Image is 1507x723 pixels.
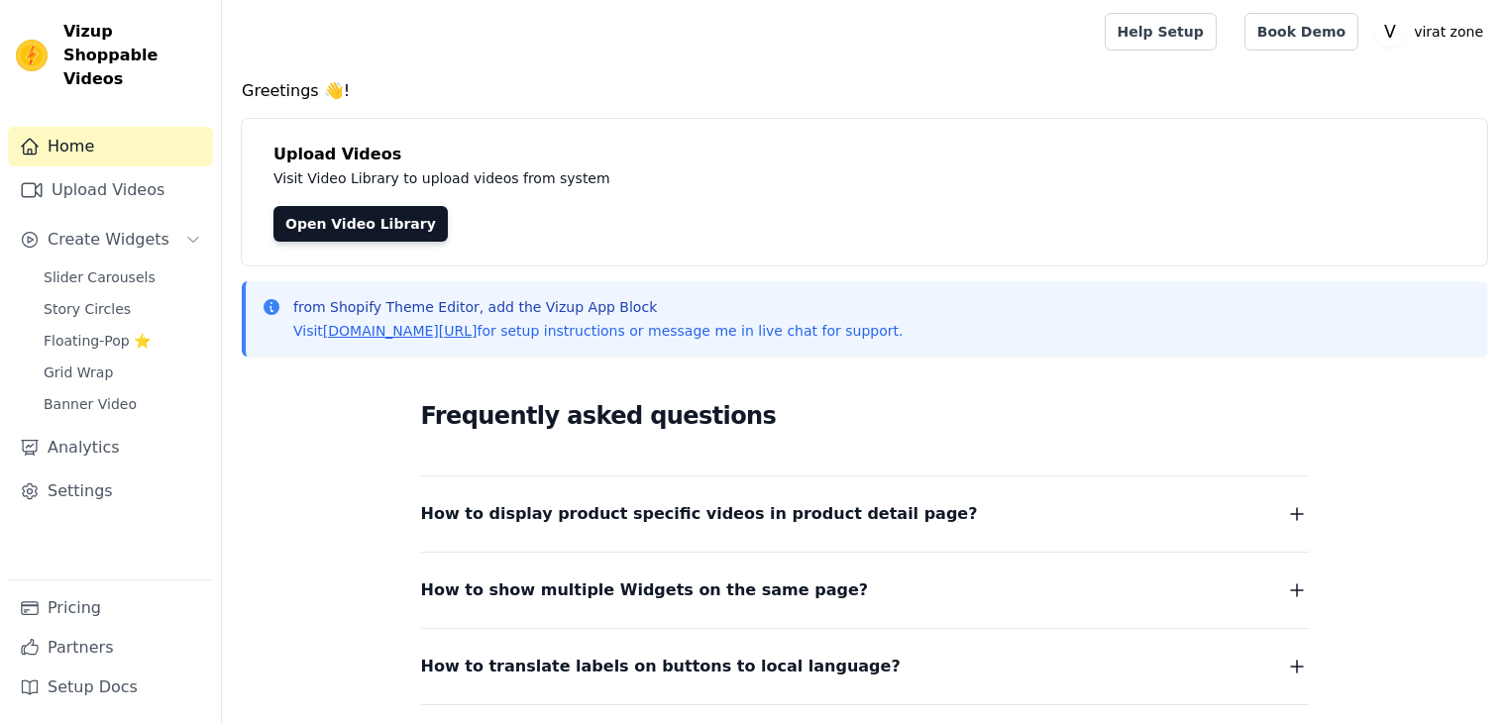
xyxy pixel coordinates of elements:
[1105,13,1217,51] a: Help Setup
[1374,14,1491,50] button: V virat zone
[44,267,156,287] span: Slider Carousels
[421,653,901,680] span: How to translate labels on buttons to local language?
[242,79,1487,103] h4: Greetings 👋!
[273,206,448,242] a: Open Video Library
[8,428,213,467] a: Analytics
[8,628,213,668] a: Partners
[421,396,1309,436] h2: Frequently asked questions
[63,20,205,91] span: Vizup Shoppable Videos
[8,127,213,166] a: Home
[48,228,169,252] span: Create Widgets
[44,331,151,351] span: Floating-Pop ⭐
[32,359,213,386] a: Grid Wrap
[293,321,903,341] p: Visit for setup instructions or message me in live chat for support.
[32,263,213,291] a: Slider Carousels
[1384,22,1396,42] text: V
[32,327,213,355] a: Floating-Pop ⭐
[44,299,131,319] span: Story Circles
[421,500,978,528] span: How to display product specific videos in product detail page?
[421,576,1309,604] button: How to show multiple Widgets on the same page?
[421,653,1309,680] button: How to translate labels on buttons to local language?
[8,668,213,707] a: Setup Docs
[8,170,213,210] a: Upload Videos
[1244,13,1358,51] a: Book Demo
[8,471,213,511] a: Settings
[293,297,903,317] p: from Shopify Theme Editor, add the Vizup App Block
[323,323,478,339] a: [DOMAIN_NAME][URL]
[44,394,137,414] span: Banner Video
[8,220,213,259] button: Create Widgets
[8,588,213,628] a: Pricing
[273,166,1161,190] p: Visit Video Library to upload videos from system
[32,295,213,323] a: Story Circles
[16,40,48,71] img: Vizup
[32,390,213,418] a: Banner Video
[421,576,869,604] span: How to show multiple Widgets on the same page?
[44,362,113,382] span: Grid Wrap
[1406,14,1491,50] p: virat zone
[421,500,1309,528] button: How to display product specific videos in product detail page?
[273,143,1455,166] h4: Upload Videos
